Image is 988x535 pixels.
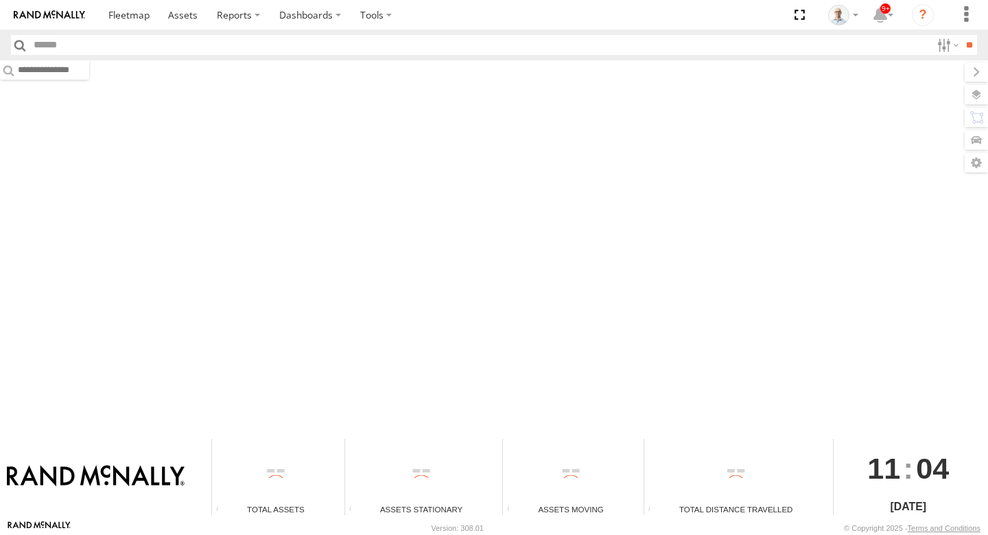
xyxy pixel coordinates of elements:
div: Total Assets [212,503,340,515]
img: rand-logo.svg [14,10,85,20]
div: Total distance travelled by all assets within specified date range and applied filters [644,505,665,515]
div: : [834,439,983,498]
div: Total number of assets current in transit. [503,505,524,515]
a: Terms and Conditions [908,524,980,532]
div: Assets Stationary [345,503,497,515]
label: Search Filter Options [932,35,961,55]
span: 04 [916,439,949,498]
div: Total Distance Travelled [644,503,828,515]
div: Total number of Enabled Assets [212,505,233,515]
div: Version: 308.01 [432,524,484,532]
div: Total number of assets current stationary. [345,505,366,515]
i: ? [912,4,934,26]
div: [DATE] [834,499,983,515]
div: Kurt Byers [823,5,863,25]
span: 11 [867,439,900,498]
div: © Copyright 2025 - [844,524,980,532]
img: Rand McNally [7,465,185,488]
label: Map Settings [965,153,988,172]
a: Visit our Website [8,521,71,535]
div: Assets Moving [503,503,638,515]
